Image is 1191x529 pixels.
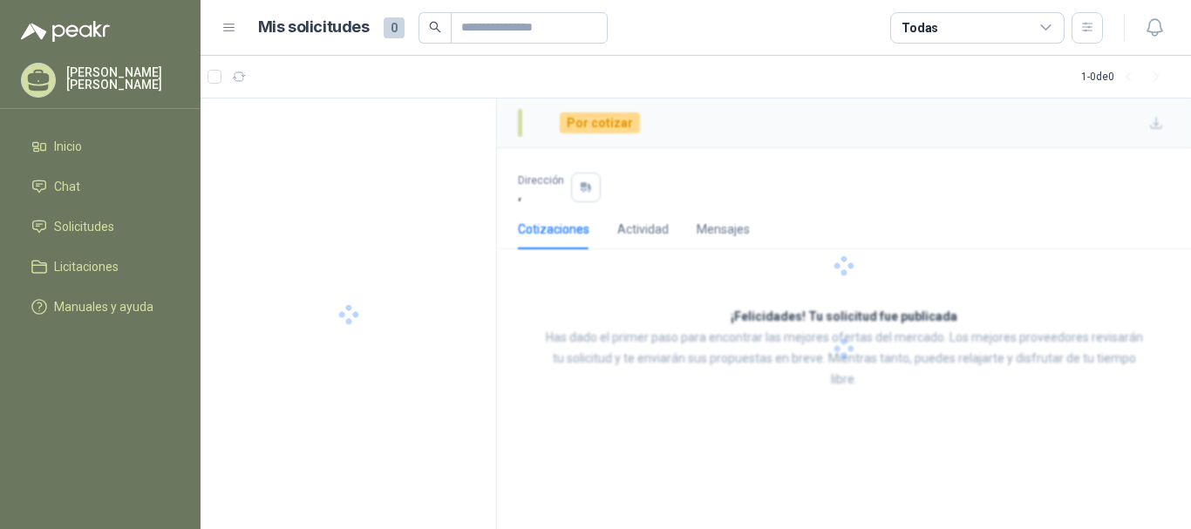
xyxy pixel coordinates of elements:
[21,130,180,163] a: Inicio
[54,217,114,236] span: Solicitudes
[1081,63,1170,91] div: 1 - 0 de 0
[21,290,180,323] a: Manuales y ayuda
[54,257,119,276] span: Licitaciones
[258,15,370,40] h1: Mis solicitudes
[384,17,405,38] span: 0
[429,21,441,33] span: search
[54,297,153,316] span: Manuales y ayuda
[66,66,180,91] p: [PERSON_NAME] [PERSON_NAME]
[21,21,110,42] img: Logo peakr
[54,177,80,196] span: Chat
[21,250,180,283] a: Licitaciones
[902,18,938,37] div: Todas
[21,210,180,243] a: Solicitudes
[54,137,82,156] span: Inicio
[21,170,180,203] a: Chat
